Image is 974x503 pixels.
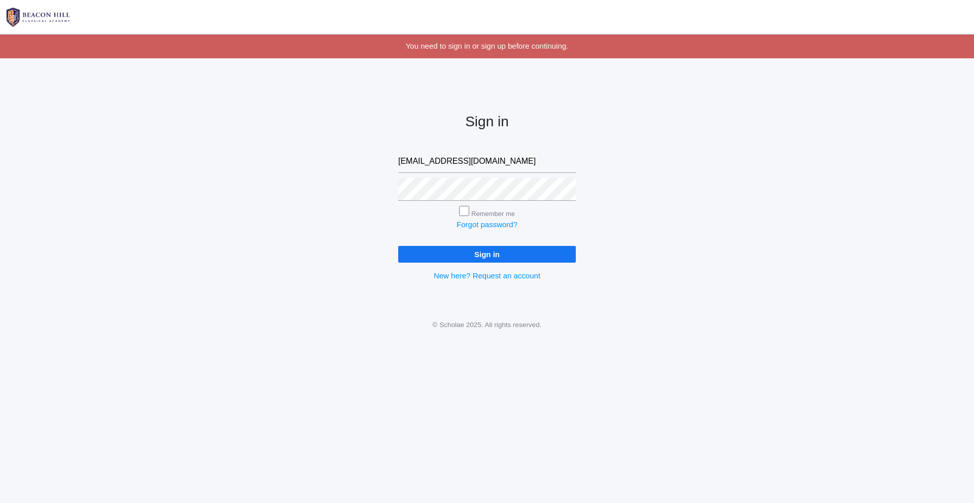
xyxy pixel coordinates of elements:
[398,114,576,130] h2: Sign in
[398,246,576,263] input: Sign in
[434,271,540,280] a: New here? Request an account
[471,210,515,218] label: Remember me
[398,150,576,173] input: Email address
[457,220,517,229] a: Forgot password?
